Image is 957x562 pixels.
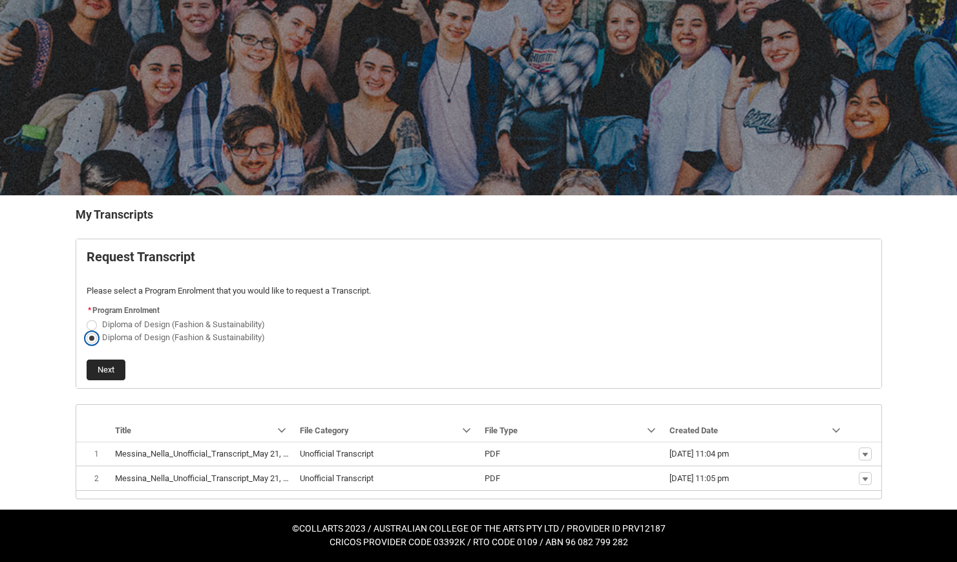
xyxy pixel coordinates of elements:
lightning-formatted-date-time: [DATE] 11:04 pm [669,449,729,459]
lightning-base-formatted-text: PDF [485,449,500,459]
b: My Transcripts [76,208,153,221]
p: Please select a Program Enrolment that you would like to request a Transcript. [87,285,871,297]
abbr: required [88,306,91,315]
lightning-base-formatted-text: Messina_Nella_Unofficial_Transcript_May 21, 2024.pdf [115,449,315,459]
lightning-base-formatted-text: Unofficial Transcript [300,473,373,483]
b: Request Transcript [87,249,195,265]
lightning-base-formatted-text: PDF [485,473,500,483]
span: Diploma of Design (Fashion & Sustainability) [102,332,265,342]
lightning-formatted-date-time: [DATE] 11:05 pm [669,473,729,483]
lightning-base-formatted-text: Messina_Nella_Unofficial_Transcript_May 21, 2024.pdf [115,473,315,483]
lightning-base-formatted-text: Unofficial Transcript [300,449,373,459]
article: Request_Student_Transcript flow [76,239,882,389]
span: Program Enrolment [92,306,160,315]
button: Next [87,360,125,380]
span: Diploma of Design (Fashion & Sustainability) [102,319,265,329]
